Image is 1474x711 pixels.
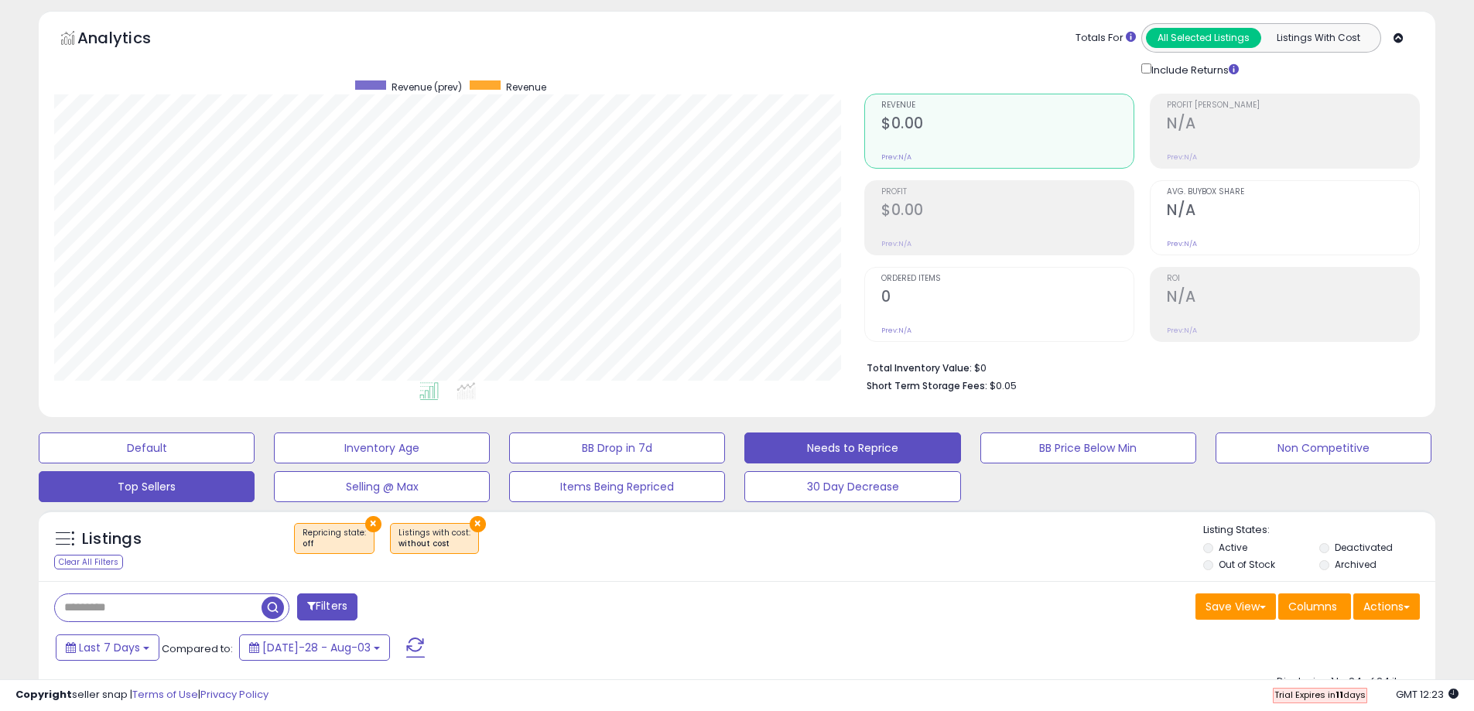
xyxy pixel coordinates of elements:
div: Totals For [1076,31,1136,46]
button: Inventory Age [274,432,490,463]
small: Prev: N/A [881,152,911,162]
small: Prev: N/A [1167,239,1197,248]
button: Last 7 Days [56,634,159,661]
button: Selling @ Max [274,471,490,502]
button: Non Competitive [1216,432,1431,463]
button: Columns [1278,593,1351,620]
button: All Selected Listings [1146,28,1261,48]
span: Repricing state : [303,527,366,550]
div: Displaying 1 to 24 of 24 items [1277,675,1420,689]
span: [DATE]-28 - Aug-03 [262,640,371,655]
h2: $0.00 [881,201,1134,222]
span: Last 7 Days [79,640,140,655]
button: BB Drop in 7d [509,432,725,463]
button: 30 Day Decrease [744,471,960,502]
span: Trial Expires in days [1274,689,1366,701]
span: Listings with cost : [398,527,470,550]
button: Filters [297,593,357,620]
button: Actions [1353,593,1420,620]
div: Include Returns [1130,60,1257,78]
h2: 0 [881,288,1134,309]
h5: Analytics [77,27,181,53]
b: Total Inventory Value: [867,361,972,374]
h2: $0.00 [881,115,1134,135]
div: seller snap | | [15,688,268,702]
h2: N/A [1167,201,1419,222]
button: Items Being Repriced [509,471,725,502]
label: Archived [1335,558,1377,571]
h2: N/A [1167,115,1419,135]
button: [DATE]-28 - Aug-03 [239,634,390,661]
span: Ordered Items [881,275,1134,283]
label: Out of Stock [1219,558,1275,571]
button: BB Price Below Min [980,432,1196,463]
button: Save View [1195,593,1276,620]
p: Listing States: [1203,523,1435,538]
span: 2025-08-11 12:23 GMT [1396,687,1459,702]
small: Prev: N/A [1167,152,1197,162]
button: Default [39,432,255,463]
small: Prev: N/A [1167,326,1197,335]
div: off [303,538,366,549]
span: Revenue (prev) [392,80,462,94]
span: Compared to: [162,641,233,656]
label: Deactivated [1335,541,1393,554]
a: Terms of Use [132,687,198,702]
span: Columns [1288,599,1337,614]
button: Listings With Cost [1260,28,1376,48]
b: Short Term Storage Fees: [867,379,987,392]
strong: Copyright [15,687,72,702]
button: Needs to Reprice [744,432,960,463]
span: $0.05 [990,378,1017,393]
button: Top Sellers [39,471,255,502]
span: Revenue [506,80,546,94]
div: Clear All Filters [54,555,123,569]
span: Profit [PERSON_NAME] [1167,101,1419,110]
h5: Listings [82,528,142,550]
b: 11 [1335,689,1343,701]
small: Prev: N/A [881,239,911,248]
label: Active [1219,541,1247,554]
span: ROI [1167,275,1419,283]
span: Profit [881,188,1134,197]
li: $0 [867,357,1408,376]
span: Revenue [881,101,1134,110]
div: without cost [398,538,470,549]
span: Avg. Buybox Share [1167,188,1419,197]
small: Prev: N/A [881,326,911,335]
a: Privacy Policy [200,687,268,702]
button: × [470,516,486,532]
h2: N/A [1167,288,1419,309]
button: × [365,516,381,532]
